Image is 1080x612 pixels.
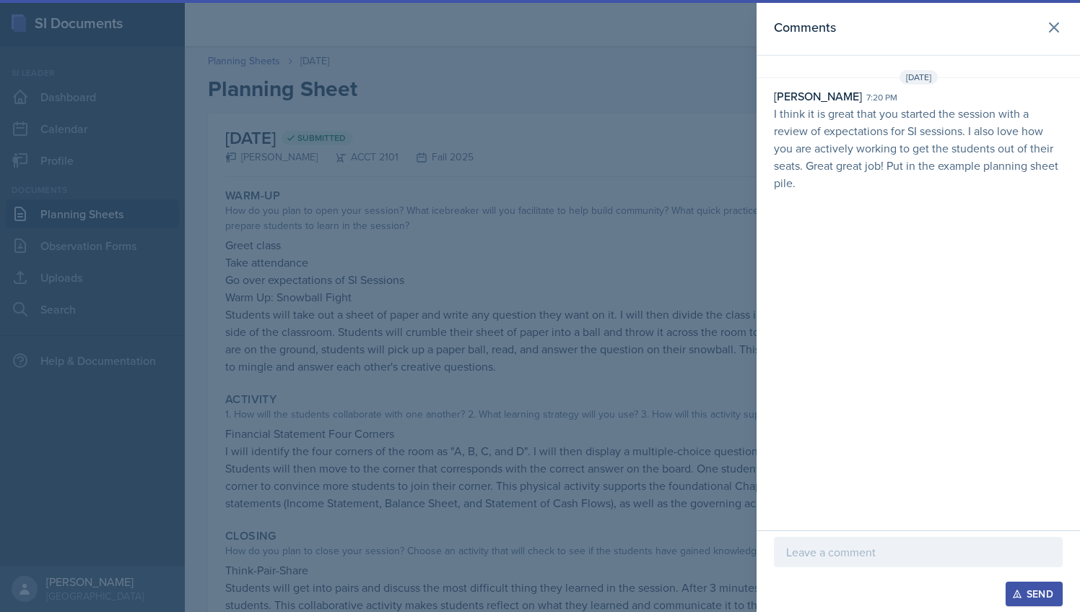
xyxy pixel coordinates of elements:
div: 7:20 pm [866,91,897,104]
div: [PERSON_NAME] [774,87,862,105]
p: I think it is great that you started the session with a review of expectations for SI sessions. I... [774,105,1063,191]
span: [DATE] [900,70,938,85]
div: Send [1015,588,1053,600]
h2: Comments [774,17,836,38]
button: Send [1006,582,1063,606]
